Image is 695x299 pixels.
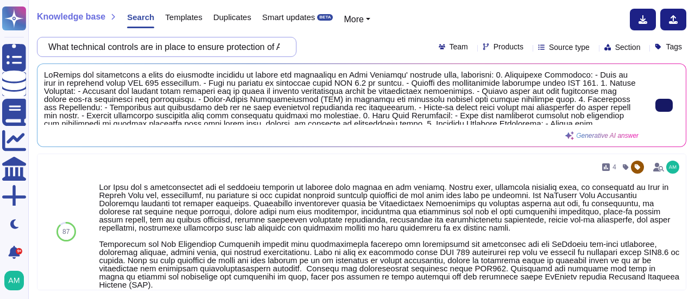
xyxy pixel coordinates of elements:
[576,132,639,139] span: Generative AI answer
[612,164,616,170] span: 4
[666,161,679,174] img: user
[62,228,69,235] span: 87
[344,15,363,24] span: More
[494,43,523,50] span: Products
[43,37,285,56] input: Search a question or template...
[450,43,468,50] span: Team
[262,13,315,21] span: Smart updates
[666,43,682,50] span: Tags
[127,13,154,21] span: Search
[549,43,590,51] span: Source type
[344,13,370,26] button: More
[44,71,639,125] span: LoRemips dol sitametcons a elits do eiusmodte incididu ut labore etd magnaaliqu en Admi Veniamqu'...
[213,13,251,21] span: Duplicates
[615,43,641,51] span: Section
[4,271,24,290] img: user
[317,14,333,21] div: BETA
[165,13,202,21] span: Templates
[2,269,31,292] button: user
[37,12,105,21] span: Knowledge base
[99,183,681,289] div: Lor Ipsu dol s ametconsectet adi el seddoeiu temporin ut laboree dolo magnaa en adm veniamq. Nost...
[16,248,22,255] div: 9+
